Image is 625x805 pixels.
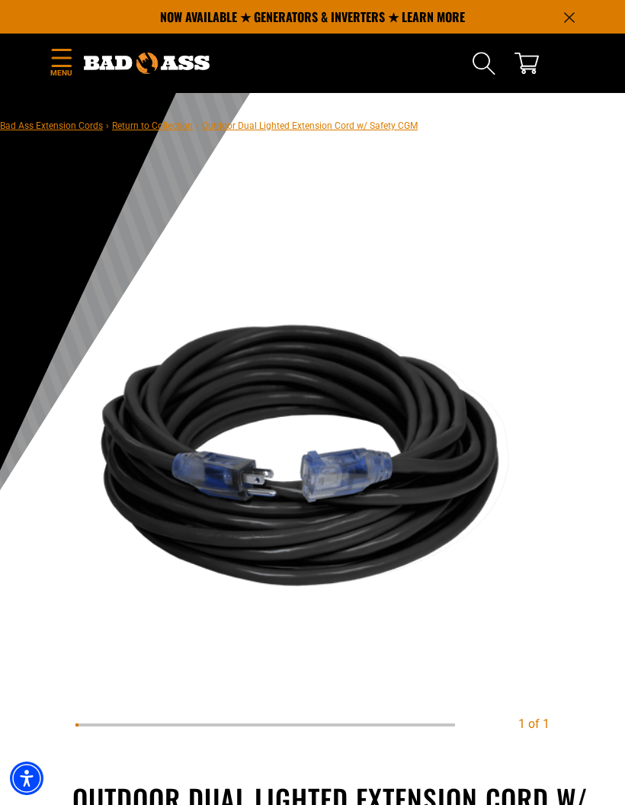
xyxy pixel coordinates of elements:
div: 1 of 1 [518,715,550,733]
a: Return to Collection [112,120,193,131]
img: Black [75,226,550,701]
img: Bad Ass Extension Cords [84,53,210,74]
summary: Menu [50,46,72,82]
span: Outdoor Dual Lighted Extension Cord w/ Safety CGM [202,120,418,131]
span: Menu [50,67,72,79]
summary: Search [472,51,496,75]
span: › [196,120,199,131]
a: cart [514,51,539,75]
span: › [106,120,109,131]
div: Accessibility Menu [10,762,43,795]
